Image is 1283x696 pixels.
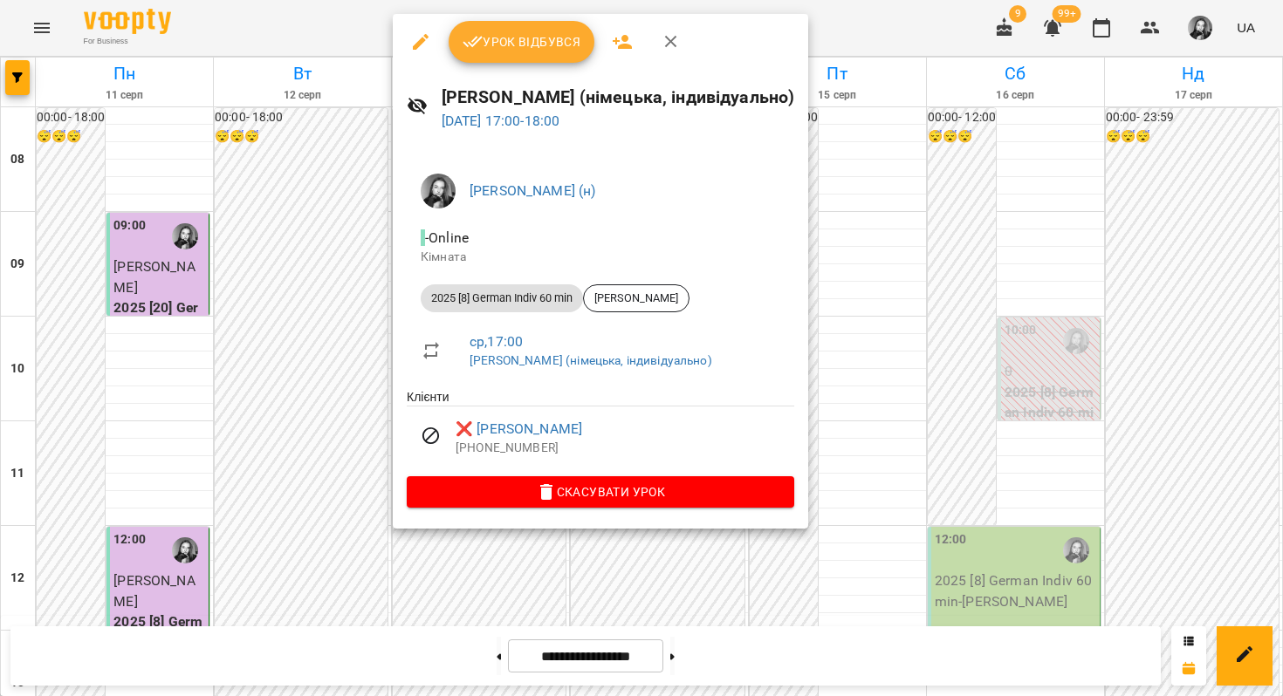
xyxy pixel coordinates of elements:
[421,481,780,502] span: Скасувати Урок
[407,476,794,508] button: Скасувати Урок
[583,284,690,312] div: [PERSON_NAME]
[456,419,582,440] a: ❌ [PERSON_NAME]
[407,388,794,475] ul: Клієнти
[442,84,795,111] h6: [PERSON_NAME] (німецька, індивідуально)
[470,353,712,367] a: [PERSON_NAME] (німецька, індивідуально)
[442,113,560,129] a: [DATE] 17:00-18:00
[470,333,523,350] a: ср , 17:00
[463,31,581,52] span: Урок відбувся
[421,290,583,306] span: 2025 [8] German Indiv 60 min
[421,426,442,447] svg: Візит скасовано
[421,174,456,208] img: 9e1ebfc99129897ddd1a9bdba1aceea8.jpg
[421,249,780,266] p: Кімната
[456,440,794,457] p: [PHONE_NUMBER]
[470,182,596,199] a: [PERSON_NAME] (н)
[449,21,595,63] button: Урок відбувся
[421,229,472,246] span: - Online
[584,290,689,306] span: [PERSON_NAME]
